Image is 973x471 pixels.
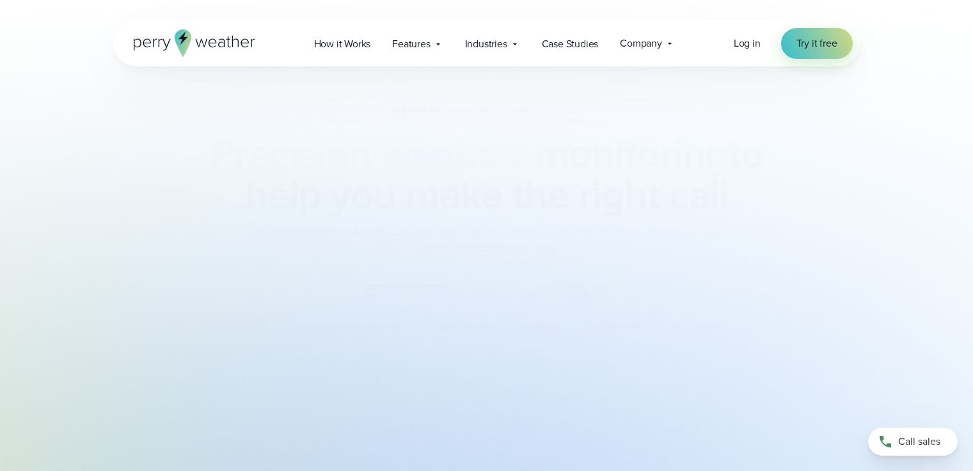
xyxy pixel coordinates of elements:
[542,36,599,52] span: Case Studies
[898,434,940,449] span: Call sales
[796,36,837,51] span: Try it free
[465,36,507,52] span: Industries
[781,28,853,59] a: Try it free
[734,36,761,51] a: Log in
[620,36,662,51] span: Company
[531,31,610,57] a: Case Studies
[314,36,371,52] span: How it Works
[392,36,430,52] span: Features
[868,428,958,456] a: Call sales
[303,31,382,57] a: How it Works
